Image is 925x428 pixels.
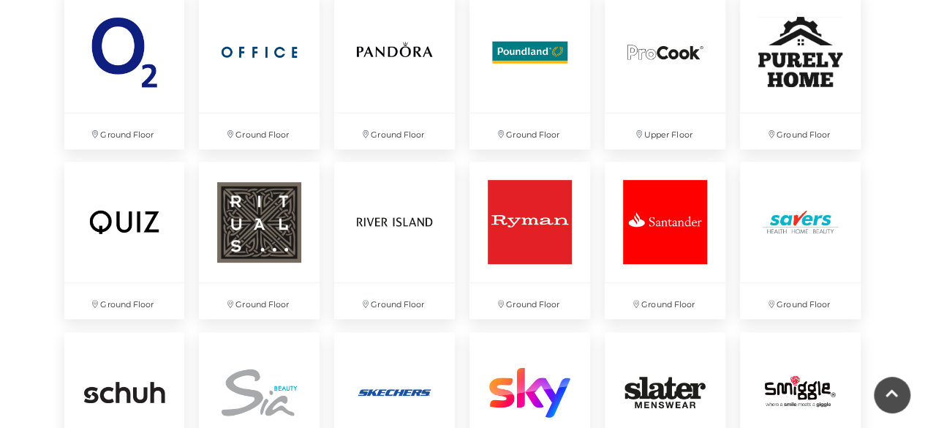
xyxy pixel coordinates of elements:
[334,283,455,319] p: Ground Floor
[57,154,192,326] a: Ground Floor
[740,113,861,149] p: Ground Floor
[469,113,590,149] p: Ground Floor
[192,154,327,326] a: Ground Floor
[740,283,861,319] p: Ground Floor
[605,283,725,319] p: Ground Floor
[199,283,320,319] p: Ground Floor
[733,154,868,326] a: Ground Floor
[605,113,725,149] p: Upper Floor
[462,154,597,326] a: Ground Floor
[199,113,320,149] p: Ground Floor
[64,113,185,149] p: Ground Floor
[327,154,462,326] a: Ground Floor
[469,283,590,319] p: Ground Floor
[334,113,455,149] p: Ground Floor
[64,283,185,319] p: Ground Floor
[597,154,733,326] a: Ground Floor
